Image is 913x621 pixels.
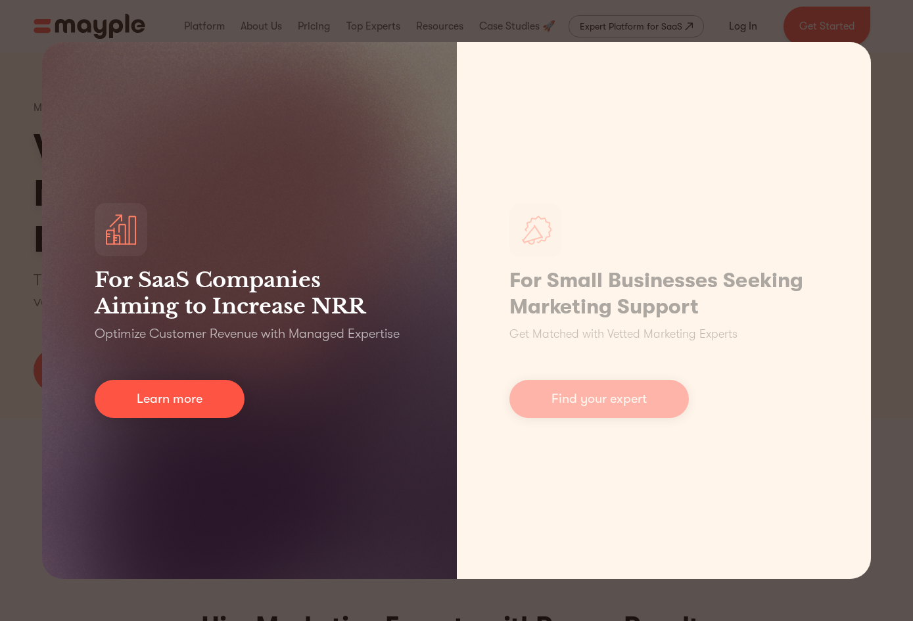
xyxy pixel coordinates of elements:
h3: For SaaS Companies Aiming to Increase NRR [95,267,404,319]
a: Find your expert [509,380,689,418]
p: Optimize Customer Revenue with Managed Expertise [95,325,400,343]
p: Get Matched with Vetted Marketing Experts [509,325,737,343]
a: Learn more [95,380,245,418]
h1: For Small Businesses Seeking Marketing Support [509,267,819,320]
